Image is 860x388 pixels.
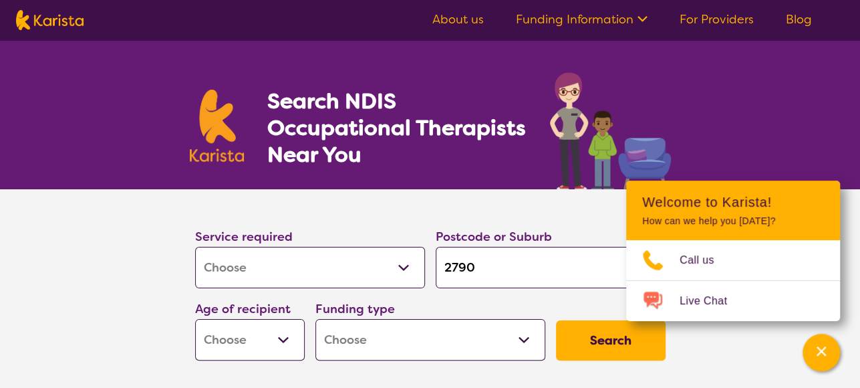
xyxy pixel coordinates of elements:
[16,10,84,30] img: Karista logo
[315,301,395,317] label: Funding type
[642,215,824,227] p: How can we help you [DATE]?
[626,181,840,321] div: Channel Menu
[195,301,291,317] label: Age of recipient
[190,90,245,162] img: Karista logo
[267,88,527,168] h1: Search NDIS Occupational Therapists Near You
[642,194,824,210] h2: Welcome to Karista!
[432,11,484,27] a: About us
[195,229,293,245] label: Service required
[556,320,666,361] button: Search
[436,229,552,245] label: Postcode or Suburb
[550,72,671,189] img: occupational-therapy
[803,334,840,371] button: Channel Menu
[680,11,754,27] a: For Providers
[786,11,812,27] a: Blog
[680,250,730,270] span: Call us
[436,247,666,288] input: Type
[626,240,840,321] ul: Choose channel
[680,291,743,311] span: Live Chat
[516,11,648,27] a: Funding Information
